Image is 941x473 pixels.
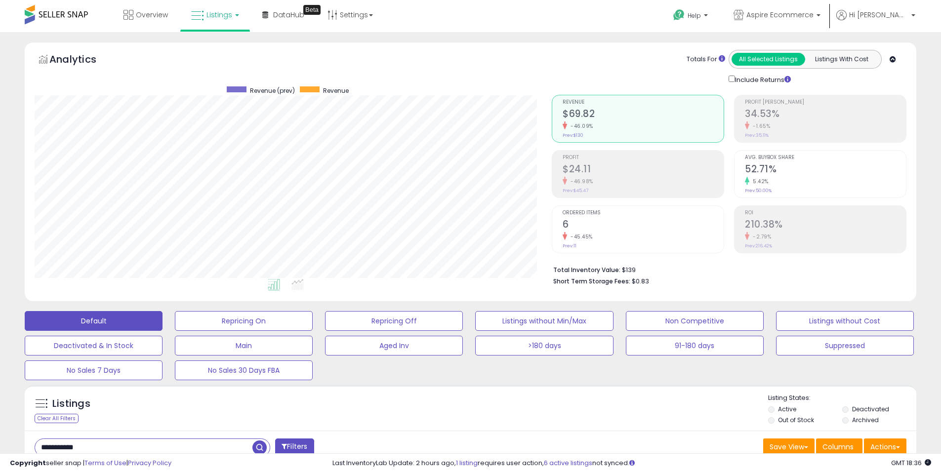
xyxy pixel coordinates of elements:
b: Total Inventory Value: [553,266,620,274]
h2: 52.71% [745,163,906,177]
a: Hi [PERSON_NAME] [836,10,915,32]
button: Deactivated & In Stock [25,336,163,355]
h2: $24.11 [563,163,724,177]
div: Include Returns [721,74,803,85]
div: Tooltip anchor [303,5,321,15]
a: Help [665,1,718,32]
span: Aspire Ecommerce [746,10,814,20]
button: >180 days [475,336,613,355]
h2: 6 [563,219,724,232]
span: Ordered Items [563,210,724,216]
span: DataHub [273,10,304,20]
span: Revenue [323,86,349,95]
button: Suppressed [776,336,914,355]
button: No Sales 7 Days [25,360,163,380]
span: $0.83 [632,276,649,286]
span: Revenue (prev) [250,86,295,95]
button: Filters [275,438,314,456]
h2: $69.82 [563,108,724,121]
button: Actions [864,438,906,455]
span: Avg. Buybox Share [745,155,906,160]
span: Listings [206,10,232,20]
button: Columns [816,438,862,455]
button: Non Competitive [626,311,764,331]
span: Columns [822,442,854,452]
button: Save View [763,438,815,455]
label: Archived [852,416,879,424]
small: -2.79% [749,233,771,240]
span: Profit [PERSON_NAME] [745,100,906,105]
small: 5.42% [749,178,769,185]
h2: 34.53% [745,108,906,121]
div: Totals For [687,55,725,64]
small: -46.09% [567,122,593,130]
button: Listings without Min/Max [475,311,613,331]
a: Privacy Policy [128,458,171,468]
small: Prev: 216.42% [745,243,772,249]
span: ROI [745,210,906,216]
button: All Selected Listings [732,53,805,66]
small: -46.98% [567,178,593,185]
h2: 210.38% [745,219,906,232]
b: Short Term Storage Fees: [553,277,630,285]
small: Prev: 11 [563,243,576,249]
div: seller snap | | [10,459,171,468]
small: Prev: $45.47 [563,188,588,194]
span: Hi [PERSON_NAME] [849,10,908,20]
i: Get Help [673,9,685,21]
label: Deactivated [852,405,889,413]
strong: Copyright [10,458,46,468]
li: $139 [553,263,899,275]
p: Listing States: [768,394,916,403]
button: 91-180 days [626,336,764,355]
small: Prev: 35.11% [745,132,769,138]
div: Last InventoryLab Update: 2 hours ago, requires user action, not synced. [332,459,931,468]
div: Clear All Filters [35,414,79,423]
button: Repricing On [175,311,313,331]
span: Profit [563,155,724,160]
span: Overview [136,10,168,20]
small: -1.65% [749,122,770,130]
a: 6 active listings [544,458,592,468]
button: Listings without Cost [776,311,914,331]
a: 1 listing [456,458,478,468]
h5: Listings [52,397,90,411]
a: Terms of Use [84,458,126,468]
button: Listings With Cost [805,53,878,66]
button: Repricing Off [325,311,463,331]
small: Prev: $130 [563,132,583,138]
span: Help [688,11,701,20]
span: 2025-10-9 18:36 GMT [891,458,931,468]
label: Active [778,405,796,413]
button: Default [25,311,163,331]
small: Prev: 50.00% [745,188,772,194]
button: No Sales 30 Days FBA [175,360,313,380]
small: -45.45% [567,233,593,240]
h5: Analytics [49,52,116,69]
button: Aged Inv [325,336,463,355]
span: Revenue [563,100,724,105]
label: Out of Stock [778,416,814,424]
button: Main [175,336,313,355]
